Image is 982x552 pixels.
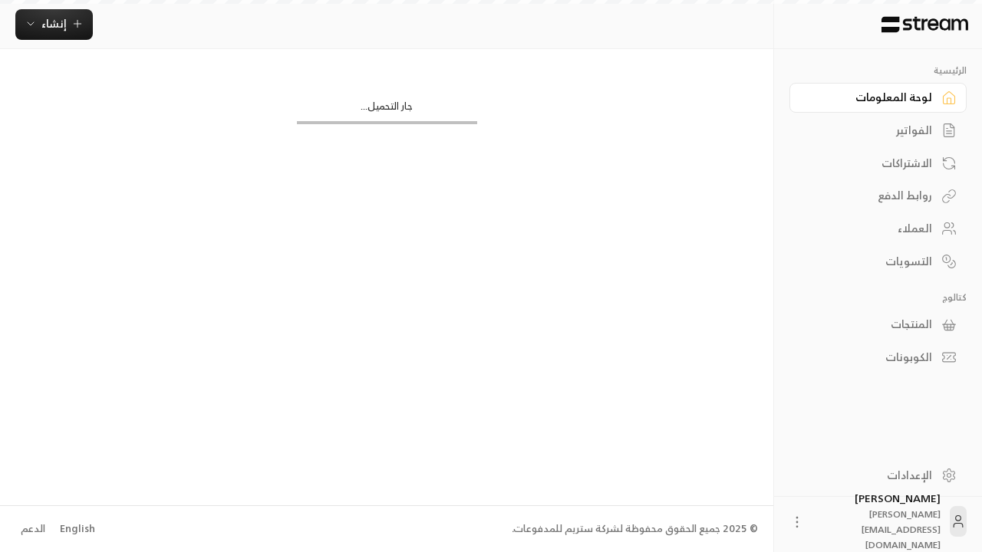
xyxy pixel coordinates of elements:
a: المنتجات [789,310,967,340]
a: الدعم [15,515,50,543]
a: التسويات [789,246,967,276]
a: العملاء [789,214,967,244]
div: روابط الدفع [809,188,932,203]
a: الفواتير [789,116,967,146]
div: الإعدادات [809,468,932,483]
img: Logo [880,16,970,33]
a: لوحة المعلومات [789,83,967,113]
div: English [60,521,95,537]
a: الكوبونات [789,343,967,373]
div: العملاء [809,221,932,236]
div: جار التحميل... [297,99,477,121]
div: الكوبونات [809,350,932,365]
div: المنتجات [809,317,932,332]
div: © 2025 جميع الحقوق محفوظة لشركة ستريم للمدفوعات. [512,521,758,537]
button: إنشاء [15,9,93,40]
p: كتالوج [789,291,967,304]
div: الفواتير [809,123,932,138]
div: لوحة المعلومات [809,90,932,105]
div: التسويات [809,254,932,269]
span: إنشاء [41,14,67,33]
a: الإعدادات [789,460,967,490]
p: الرئيسية [789,64,967,77]
a: الاشتراكات [789,148,967,178]
a: روابط الدفع [789,181,967,211]
div: [PERSON_NAME] [814,491,941,552]
div: الاشتراكات [809,156,932,171]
